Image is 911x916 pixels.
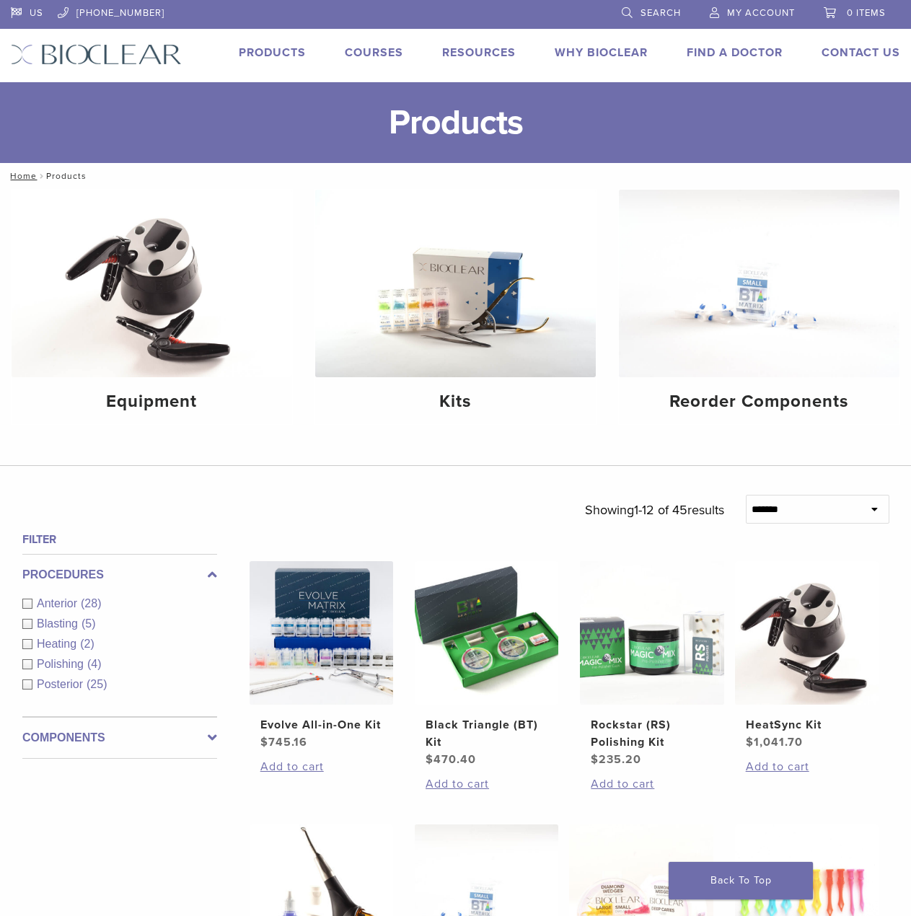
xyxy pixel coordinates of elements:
h4: Equipment [23,389,281,415]
a: Add to cart: “Black Triangle (BT) Kit” [426,775,547,793]
h2: Evolve All-in-One Kit [260,716,382,734]
a: Add to cart: “Rockstar (RS) Polishing Kit” [591,775,713,793]
span: Anterior [37,597,81,609]
a: Evolve All-in-One KitEvolve All-in-One Kit $745.16 [250,561,393,751]
span: Search [641,7,681,19]
h2: HeatSync Kit [746,716,868,734]
bdi: 745.16 [260,735,307,749]
span: 1-12 of 45 [634,502,687,518]
span: My Account [727,7,795,19]
span: Heating [37,638,80,650]
a: Contact Us [822,45,900,60]
img: Bioclear [11,44,182,65]
span: (4) [87,658,102,670]
h4: Kits [327,389,584,415]
a: Rockstar (RS) Polishing KitRockstar (RS) Polishing Kit $235.20 [580,561,723,768]
img: Kits [315,190,596,377]
img: Evolve All-in-One Kit [250,561,393,705]
h4: Reorder Components [630,389,888,415]
h2: Black Triangle (BT) Kit [426,716,547,751]
bdi: 1,041.70 [746,735,803,749]
h2: Rockstar (RS) Polishing Kit [591,716,713,751]
a: Kits [315,190,596,424]
bdi: 470.40 [426,752,476,767]
a: Black Triangle (BT) KitBlack Triangle (BT) Kit $470.40 [415,561,558,768]
span: $ [746,735,754,749]
img: Reorder Components [619,190,899,377]
span: / [37,172,46,180]
a: Add to cart: “HeatSync Kit” [746,758,868,775]
p: Showing results [585,495,724,525]
a: Home [6,171,37,181]
span: Blasting [37,617,82,630]
span: $ [260,735,268,749]
span: Posterior [37,678,87,690]
bdi: 235.20 [591,752,641,767]
a: HeatSync KitHeatSync Kit $1,041.70 [735,561,879,751]
label: Components [22,729,217,747]
img: Rockstar (RS) Polishing Kit [580,561,723,705]
a: Add to cart: “Evolve All-in-One Kit” [260,758,382,775]
span: (28) [81,597,101,609]
a: Equipment [12,190,292,424]
label: Procedures [22,566,217,583]
h4: Filter [22,531,217,548]
a: Why Bioclear [555,45,648,60]
img: HeatSync Kit [735,561,879,705]
span: $ [426,752,434,767]
img: Black Triangle (BT) Kit [415,561,558,705]
a: Back To Top [669,862,813,899]
a: Courses [345,45,403,60]
a: Products [239,45,306,60]
span: (2) [80,638,94,650]
span: (5) [82,617,96,630]
a: Resources [442,45,516,60]
span: Polishing [37,658,87,670]
a: Reorder Components [619,190,899,424]
span: 0 items [847,7,886,19]
span: $ [591,752,599,767]
a: Find A Doctor [687,45,783,60]
img: Equipment [12,190,292,377]
span: (25) [87,678,107,690]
